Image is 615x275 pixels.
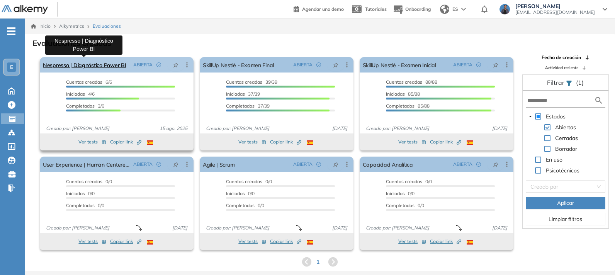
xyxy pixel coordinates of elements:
[226,79,262,85] span: Cuentas creadas
[66,191,95,196] span: 0/0
[398,137,426,147] button: Ver tests
[333,62,338,68] span: pushpin
[333,161,338,167] span: pushpin
[203,157,235,172] a: Agile | Scrum
[489,125,510,132] span: [DATE]
[203,57,274,73] a: SkillUp Nestlé - Examen Final
[461,8,466,11] img: arrow
[430,138,461,145] span: Copiar link
[555,145,577,152] span: Borrador
[203,125,272,132] span: Creado por: [PERSON_NAME]
[365,6,387,12] span: Tutoriales
[2,5,48,15] img: Logo
[293,161,313,168] span: ABIERTA
[430,237,461,246] button: Copiar link
[546,167,579,174] span: Psicotécnicos
[110,237,141,246] button: Copiar link
[270,237,301,246] button: Copiar link
[270,138,301,145] span: Copiar link
[493,62,498,68] span: pushpin
[226,179,272,184] span: 0/0
[10,64,13,70] span: E
[467,240,473,245] img: ESP
[515,3,595,9] span: [PERSON_NAME]
[453,61,472,68] span: ABIERTA
[66,191,85,196] span: Iniciadas
[329,224,350,231] span: [DATE]
[110,137,141,147] button: Copiar link
[66,179,112,184] span: 0/0
[45,35,122,55] div: Nespresso | Diagnóstico Power BI
[226,79,277,85] span: 39/39
[294,4,344,13] a: Agendar una demo
[386,79,422,85] span: Cuentas creadas
[156,62,161,67] span: check-circle
[487,158,504,170] button: pushpin
[66,103,104,109] span: 3/6
[386,191,405,196] span: Iniciadas
[327,158,344,170] button: pushpin
[554,133,579,143] span: Cerradas
[554,123,578,132] span: Abiertas
[66,202,95,208] span: Completados
[43,125,112,132] span: Creado por: [PERSON_NAME]
[156,125,190,132] span: 15 ago. 2025
[156,162,161,167] span: check-circle
[226,191,255,196] span: 0/0
[66,91,95,97] span: 4/6
[110,238,141,245] span: Copiar link
[226,91,245,97] span: Iniciadas
[363,157,413,172] a: Capacidad Analítica
[476,62,481,67] span: check-circle
[386,202,424,208] span: 0/0
[316,62,321,67] span: check-circle
[545,65,578,71] span: Actividad reciente
[66,79,102,85] span: Cuentas creadas
[307,240,313,245] img: ESP
[542,54,581,61] span: Fecha de creación
[440,5,449,14] img: world
[557,199,574,207] span: Aplicar
[302,6,344,12] span: Agendar una demo
[7,30,15,32] i: -
[467,140,473,145] img: ESP
[226,202,255,208] span: Completados
[363,224,432,231] span: Creado por: [PERSON_NAME]
[487,59,504,71] button: pushpin
[386,179,432,184] span: 0/0
[66,103,95,109] span: Completados
[270,238,301,245] span: Copiar link
[430,238,461,245] span: Copiar link
[307,140,313,145] img: ESP
[147,240,153,245] img: ESP
[133,61,153,68] span: ABIERTA
[386,79,437,85] span: 88/88
[547,79,566,86] span: Filtrar
[110,138,141,145] span: Copiar link
[554,144,579,154] span: Borrador
[167,158,184,170] button: pushpin
[386,91,420,97] span: 85/88
[544,166,581,175] span: Psicotécnicos
[59,23,84,29] span: Alkymetrics
[476,162,481,167] span: check-circle
[316,162,321,167] span: check-circle
[66,179,102,184] span: Cuentas creadas
[453,161,472,168] span: ABIERTA
[93,23,121,30] span: Evaluaciones
[515,9,595,15] span: [EMAIL_ADDRESS][DOMAIN_NAME]
[363,57,436,73] a: SkillUp Nestlé - Examen Inicial
[363,125,432,132] span: Creado por: [PERSON_NAME]
[238,137,266,147] button: Ver tests
[31,23,51,30] a: Inicio
[169,224,190,231] span: [DATE]
[398,237,426,246] button: Ver tests
[293,61,313,68] span: ABIERTA
[489,224,510,231] span: [DATE]
[386,202,415,208] span: Completados
[555,124,576,131] span: Abiertas
[147,140,153,145] img: ESP
[270,137,301,147] button: Copiar link
[386,91,405,97] span: Iniciadas
[226,103,255,109] span: Completados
